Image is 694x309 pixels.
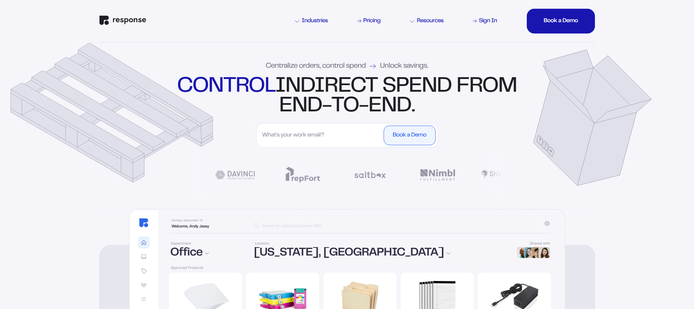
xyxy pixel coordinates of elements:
[175,77,519,116] div: indirect spend from end-to-end.
[99,16,146,25] img: Response Logo
[472,17,498,25] a: Sign In
[177,77,275,96] strong: control
[393,132,426,138] div: Book a Demo
[380,63,428,70] span: Unlock savings.
[410,18,443,24] div: Resources
[363,18,380,24] div: Pricing
[295,18,328,24] div: Industries
[384,126,435,145] button: Book a Demo
[99,16,146,27] a: Response Home
[527,9,595,33] button: Book a DemoBook a DemoBook a DemoBook a DemoBook a Demo
[170,247,246,259] div: Office
[259,126,382,145] input: What's your work email?
[254,247,507,259] div: [US_STATE], [GEOGRAPHIC_DATA]
[479,18,497,24] div: Sign In
[544,18,578,24] div: Book a Demo
[266,63,428,70] div: Centralize orders, control spend
[356,17,382,25] a: Pricing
